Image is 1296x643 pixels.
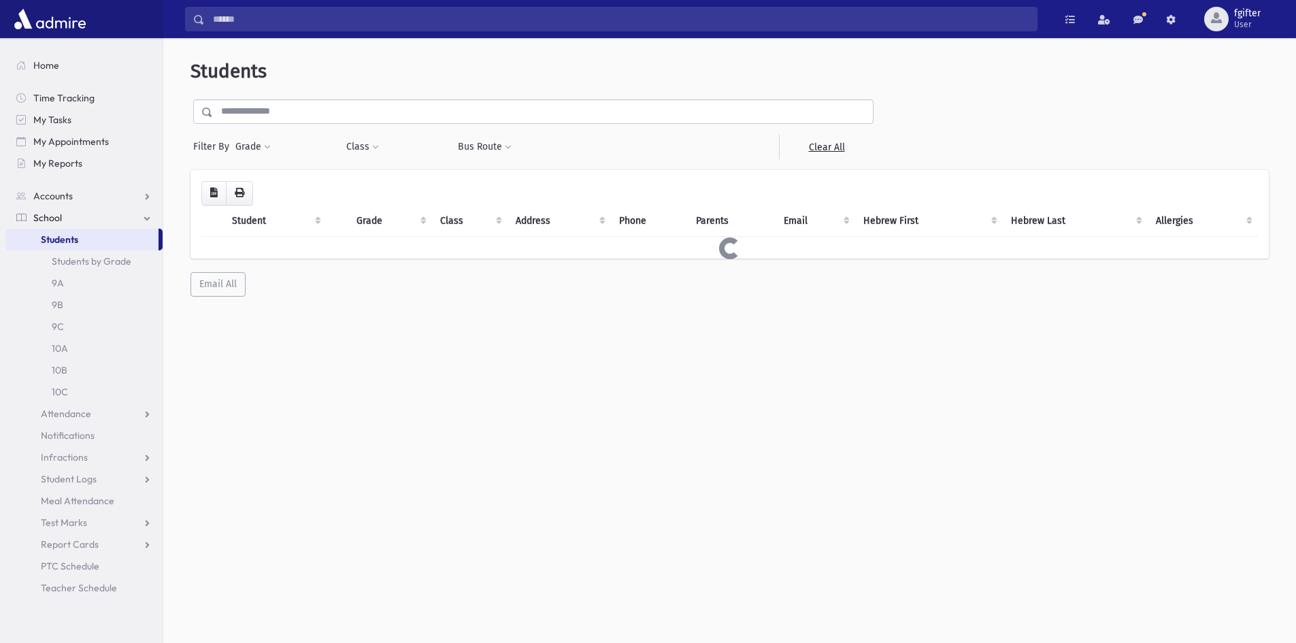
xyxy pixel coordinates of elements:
[348,205,431,237] th: Grade
[193,139,235,154] span: Filter By
[205,7,1037,31] input: Search
[5,381,163,403] a: 10C
[5,446,163,468] a: Infractions
[41,408,91,420] span: Attendance
[5,512,163,533] a: Test Marks
[41,451,88,463] span: Infractions
[5,316,163,337] a: 9C
[346,135,380,159] button: Class
[33,190,73,202] span: Accounts
[5,250,163,272] a: Students by Grade
[235,135,271,159] button: Grade
[33,59,59,71] span: Home
[226,181,253,205] button: Print
[5,185,163,207] a: Accounts
[1234,8,1261,19] span: fgifter
[5,152,163,174] a: My Reports
[41,560,99,572] span: PTC Schedule
[5,87,163,109] a: Time Tracking
[33,212,62,224] span: School
[5,131,163,152] a: My Appointments
[5,54,163,76] a: Home
[5,425,163,446] a: Notifications
[41,582,117,594] span: Teacher Schedule
[855,205,1002,237] th: Hebrew First
[5,207,163,229] a: School
[201,181,227,205] button: CSV
[41,538,99,550] span: Report Cards
[41,233,78,246] span: Students
[779,135,874,159] a: Clear All
[5,577,163,599] a: Teacher Schedule
[41,495,114,507] span: Meal Attendance
[190,272,246,297] button: Email All
[5,490,163,512] a: Meal Attendance
[688,205,776,237] th: Parents
[5,109,163,131] a: My Tasks
[1148,205,1258,237] th: Allergies
[457,135,512,159] button: Bus Route
[1234,19,1261,30] span: User
[33,92,95,104] span: Time Tracking
[224,205,327,237] th: Student
[5,272,163,294] a: 9A
[5,555,163,577] a: PTC Schedule
[33,157,82,169] span: My Reports
[33,114,71,126] span: My Tasks
[432,205,508,237] th: Class
[776,205,855,237] th: Email
[5,533,163,555] a: Report Cards
[41,473,97,485] span: Student Logs
[5,468,163,490] a: Student Logs
[5,359,163,381] a: 10B
[11,5,89,33] img: AdmirePro
[1003,205,1148,237] th: Hebrew Last
[5,294,163,316] a: 9B
[33,135,109,148] span: My Appointments
[190,60,267,82] span: Students
[5,337,163,359] a: 10A
[41,516,87,529] span: Test Marks
[5,403,163,425] a: Attendance
[5,229,159,250] a: Students
[611,205,688,237] th: Phone
[508,205,611,237] th: Address
[41,429,95,442] span: Notifications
